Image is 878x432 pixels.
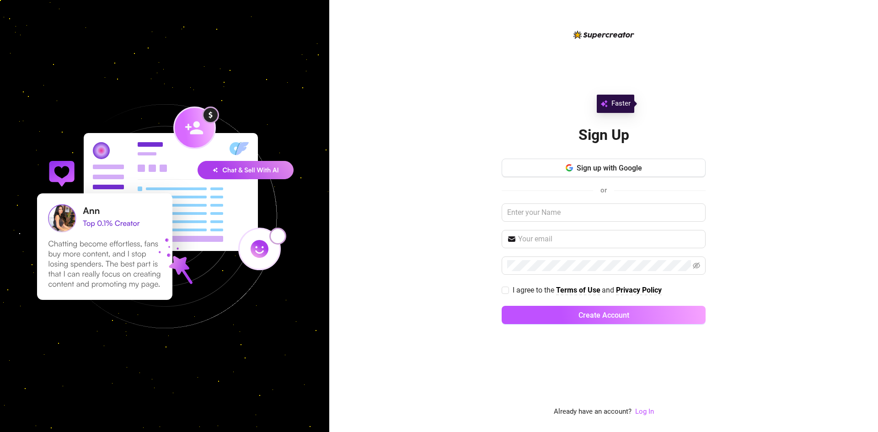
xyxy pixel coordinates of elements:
[635,407,654,416] a: Log In
[602,286,616,294] span: and
[502,203,706,222] input: Enter your Name
[502,159,706,177] button: Sign up with Google
[556,286,600,294] strong: Terms of Use
[513,286,556,294] span: I agree to the
[693,262,700,269] span: eye-invisible
[577,164,642,172] span: Sign up with Google
[616,286,662,294] strong: Privacy Policy
[573,31,634,39] img: logo-BBDzfeDw.svg
[635,406,654,417] a: Log In
[611,98,631,109] span: Faster
[6,58,323,374] img: signup-background-D0MIrEPF.svg
[616,286,662,295] a: Privacy Policy
[518,234,700,245] input: Your email
[554,406,632,417] span: Already have an account?
[578,311,629,320] span: Create Account
[502,306,706,324] button: Create Account
[600,186,607,194] span: or
[600,98,608,109] img: svg%3e
[556,286,600,295] a: Terms of Use
[578,126,629,144] h2: Sign Up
